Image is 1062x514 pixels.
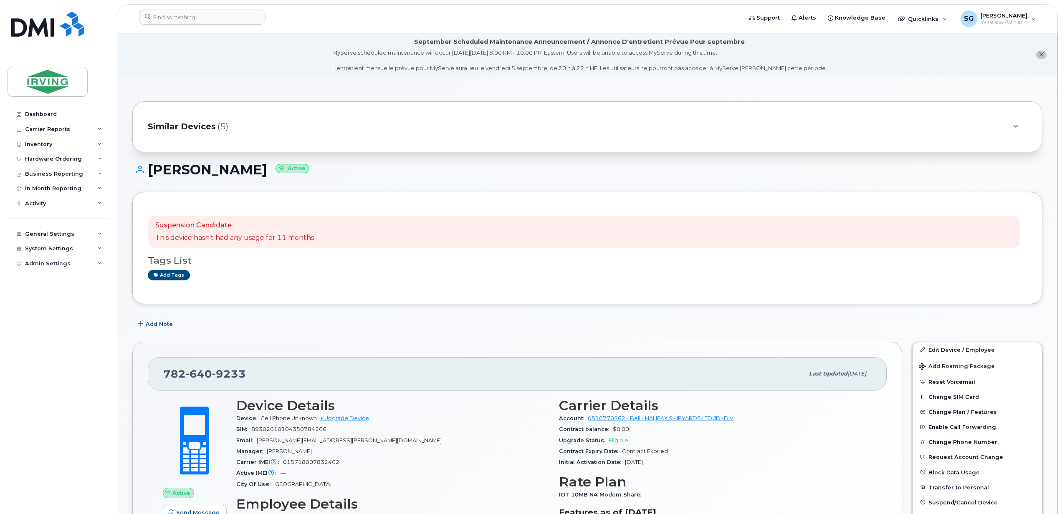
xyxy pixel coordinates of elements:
[913,357,1042,374] button: Add Roaming Package
[236,481,273,487] span: City Of Use
[260,415,317,421] span: Cell Phone Unknown
[273,481,331,487] span: [GEOGRAPHIC_DATA]
[283,459,339,465] span: 015718007832462
[132,162,1042,177] h1: [PERSON_NAME]
[928,424,996,430] span: Enable Call Forwarding
[236,398,549,413] h3: Device Details
[913,480,1042,495] button: Transfer to Personal
[559,426,613,432] span: Contract balance
[217,121,228,133] span: (5)
[414,38,745,46] div: September Scheduled Maintenance Announcement / Annonce D'entretient Prévue Pour septembre
[928,409,997,415] span: Change Plan / Features
[148,121,216,133] span: Similar Devices
[155,233,314,243] p: This device hasn't had any usage for 11 months
[276,164,309,174] small: Active
[148,270,190,280] a: Add tags
[928,499,998,505] span: Suspend/Cancel Device
[609,437,628,443] span: Eligible
[622,448,668,454] span: Contract Expired
[172,489,190,497] span: Active
[186,368,212,380] span: 640
[148,255,1027,266] h3: Tags List
[1036,50,1047,59] button: close notification
[913,419,1042,434] button: Enable Call Forwarding
[588,415,733,421] a: 0510770562 - Bell - HALIFAX SHIPYARDS LTD JDI-DIV
[913,434,1042,449] button: Change Phone Number
[236,437,257,443] span: Email
[251,426,326,432] span: 89302610104350784266
[559,459,625,465] span: Initial Activation Date
[281,470,286,476] span: —
[913,449,1042,464] button: Request Account Change
[236,459,283,465] span: Carrier IMEI
[236,496,549,511] h3: Employee Details
[212,368,246,380] span: 9233
[163,368,246,380] span: 782
[913,389,1042,404] button: Change SIM Card
[913,495,1042,510] button: Suspend/Cancel Device
[919,363,995,371] span: Add Roaming Package
[847,370,866,377] span: [DATE]
[913,465,1042,480] button: Block Data Usage
[913,404,1042,419] button: Change Plan / Features
[236,415,260,421] span: Device
[559,437,609,443] span: Upgrade Status
[267,448,312,454] span: [PERSON_NAME]
[559,398,872,413] h3: Carrier Details
[559,491,645,498] span: IOT 10MB NA Modem Share
[236,448,267,454] span: Manager
[809,370,847,377] span: Last updated
[146,320,173,328] span: Add Note
[625,459,643,465] span: [DATE]
[332,49,827,72] div: MyServe scheduled maintenance will occur [DATE][DATE] 8:00 PM - 10:00 PM Eastern. Users will be u...
[155,221,314,230] p: Suspension Candidate
[613,426,629,432] span: $0.00
[559,448,622,454] span: Contract Expiry Date
[257,437,442,443] span: [PERSON_NAME][EMAIL_ADDRESS][PERSON_NAME][DOMAIN_NAME]
[559,415,588,421] span: Account
[236,470,281,476] span: Active IMEI
[913,342,1042,357] a: Edit Device / Employee
[913,374,1042,389] button: Reset Voicemail
[559,474,872,489] h3: Rate Plan
[236,426,251,432] span: SIM
[320,415,369,421] a: + Upgrade Device
[132,317,180,332] button: Add Note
